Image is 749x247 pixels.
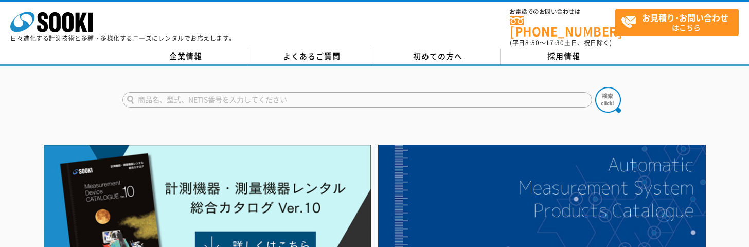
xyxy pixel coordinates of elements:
span: 初めての方へ [413,50,462,62]
span: はこちら [621,9,738,35]
a: [PHONE_NUMBER] [510,16,615,37]
a: 採用情報 [501,49,627,64]
a: 企業情報 [122,49,248,64]
span: (平日 ～ 土日、祝日除く) [510,38,612,47]
span: お電話でのお問い合わせは [510,9,615,15]
img: btn_search.png [595,87,621,113]
a: よくあるご質問 [248,49,374,64]
span: 8:50 [525,38,540,47]
a: 初めての方へ [374,49,501,64]
input: 商品名、型式、NETIS番号を入力してください [122,92,592,108]
strong: お見積り･お問い合わせ [642,11,728,24]
a: お見積り･お問い合わせはこちら [615,9,739,36]
p: 日々進化する計測技術と多種・多様化するニーズにレンタルでお応えします。 [10,35,236,41]
span: 17:30 [546,38,564,47]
